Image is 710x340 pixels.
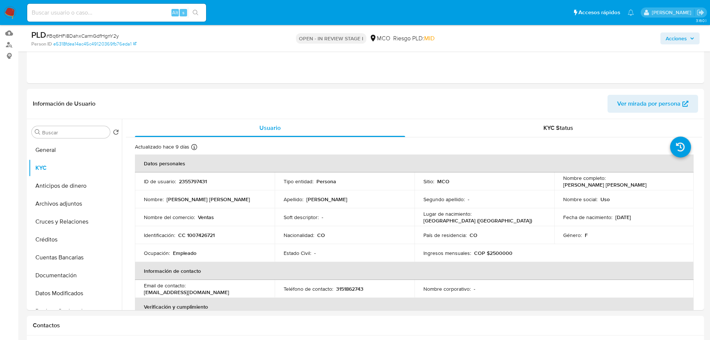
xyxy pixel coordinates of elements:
button: Documentación [29,266,122,284]
button: Cuentas Bancarias [29,249,122,266]
p: Nombre corporativo : [423,286,471,292]
p: - [322,214,323,221]
p: Género : [563,232,582,238]
p: - [474,286,475,292]
button: Cruces y Relaciones [29,213,122,231]
p: MCO [437,178,449,185]
p: Sitio : [423,178,434,185]
span: Alt [172,9,178,16]
span: # Bq6HFi8DahxCarmGdfHgnY2y [46,32,119,40]
h1: Contactos [33,322,698,329]
input: Buscar [42,129,107,136]
p: Persona [316,178,336,185]
p: Nombre social : [563,196,597,203]
p: País de residencia : [423,232,467,238]
span: Ver mirada por persona [617,95,681,113]
p: Segundo apellido : [423,196,465,203]
p: Ocupación : [144,250,170,256]
p: Apellido : [284,196,303,203]
p: [PERSON_NAME] [306,196,347,203]
p: Uso [600,196,610,203]
p: Nombre : [144,196,164,203]
p: COP $2500000 [474,250,512,256]
button: Volver al orden por defecto [113,129,119,137]
p: Identificación : [144,232,175,238]
span: s [182,9,184,16]
th: Información de contacto [135,262,694,280]
th: Datos personales [135,155,694,172]
button: Devices Geolocation [29,302,122,320]
p: Teléfono de contacto : [284,286,333,292]
a: e5318fdea14ac45c49120369fb76eda1 [53,41,136,47]
span: Accesos rápidos [578,9,620,16]
button: Ver mirada por persona [608,95,698,113]
button: Anticipos de dinero [29,177,122,195]
button: General [29,141,122,159]
p: Estado Civil : [284,250,311,256]
h1: Información de Usuario [33,100,95,107]
p: Nombre completo : [563,175,606,181]
button: KYC [29,159,122,177]
p: Tipo entidad : [284,178,313,185]
p: CO [317,232,325,238]
span: Riesgo PLD: [393,34,435,43]
p: Nacionalidad : [284,232,314,238]
input: Buscar usuario o caso... [27,8,206,18]
p: Nombre del comercio : [144,214,195,221]
p: F [585,232,588,238]
div: MCO [369,34,390,43]
p: CO [470,232,477,238]
button: Créditos [29,231,122,249]
button: Acciones [660,32,700,44]
p: CC 1007426721 [178,232,215,238]
span: Usuario [259,124,281,132]
button: Datos Modificados [29,284,122,302]
span: Acciones [666,32,687,44]
a: Notificaciones [628,9,634,16]
b: PLD [31,29,46,41]
p: 2355797431 [179,178,207,185]
span: 3.160.1 [696,18,706,24]
p: [PERSON_NAME] [PERSON_NAME] [563,181,647,188]
p: Actualizado hace 9 días [135,143,189,150]
p: Ingresos mensuales : [423,250,471,256]
p: Lugar de nacimiento : [423,210,471,217]
p: Fecha de nacimiento : [563,214,612,221]
p: Ventas [198,214,214,221]
button: search-icon [188,7,203,18]
p: 3151862743 [336,286,363,292]
span: MID [424,34,435,43]
p: Soft descriptor : [284,214,319,221]
p: [DATE] [615,214,631,221]
p: [EMAIL_ADDRESS][DOMAIN_NAME] [144,289,229,296]
p: OPEN - IN REVIEW STAGE I [296,33,366,44]
p: [PERSON_NAME] [PERSON_NAME] [167,196,250,203]
a: Salir [697,9,704,16]
span: KYC Status [543,124,573,132]
p: ID de usuario : [144,178,176,185]
th: Verificación y cumplimiento [135,298,694,316]
b: Person ID [31,41,52,47]
button: Archivos adjuntos [29,195,122,213]
p: [GEOGRAPHIC_DATA] ([GEOGRAPHIC_DATA]) [423,217,532,224]
p: Empleado [173,250,196,256]
p: - [314,250,316,256]
p: - [468,196,469,203]
button: Buscar [35,129,41,135]
p: Email de contacto : [144,282,186,289]
p: felipe.cayon@mercadolibre.com [652,9,694,16]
